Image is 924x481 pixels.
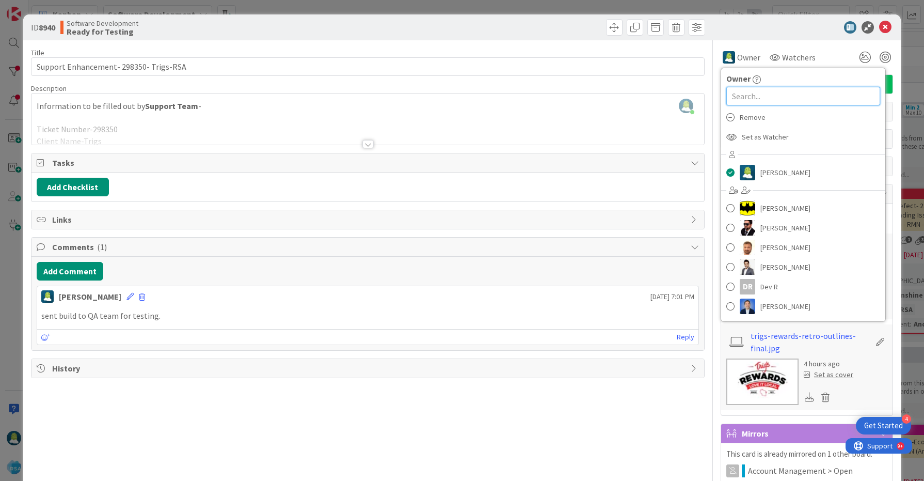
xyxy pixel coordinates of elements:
[721,238,885,257] a: AS[PERSON_NAME]
[721,277,885,297] a: DRDev R
[31,48,44,57] label: Title
[742,427,874,440] span: Mirrors
[31,21,55,34] span: ID
[726,87,880,105] input: Search...
[760,240,810,255] span: [PERSON_NAME]
[723,51,735,64] img: RD
[650,291,694,302] span: [DATE] 7:01 PM
[737,51,760,64] span: Owner
[760,279,778,294] span: Dev R
[721,257,885,277] a: BR[PERSON_NAME]
[760,259,810,275] span: [PERSON_NAME]
[677,331,694,344] a: Reply
[41,310,695,322] p: sent build to QA team for testing.
[67,19,138,27] span: Software Development
[22,2,47,14] span: Support
[740,200,755,216] img: AC
[760,200,810,216] span: [PERSON_NAME]
[52,362,686,375] span: History
[804,369,853,380] div: Set as cover
[726,72,751,85] span: Owner
[59,290,121,303] div: [PERSON_NAME]
[740,299,755,314] img: DP
[740,110,766,125] span: Remove
[742,129,789,145] span: Set as Watcher
[41,290,54,303] img: RD
[721,316,885,336] a: JK[PERSON_NAME]
[740,259,755,275] img: BR
[721,297,885,316] a: DP[PERSON_NAME]
[97,242,107,252] span: ( 1 )
[740,220,755,236] img: AC
[52,4,57,12] div: 9+
[726,448,887,460] p: This card is already mirrored on 1 other board.
[804,359,853,369] div: 4 hours ago
[751,330,870,354] a: trigs-rewards-retro-outlines-final.jpg
[902,414,911,424] div: 4
[721,198,885,218] a: AC[PERSON_NAME]
[39,22,55,33] b: 8940
[804,391,815,404] div: Download
[37,100,699,112] p: Information to be filled out by -
[760,220,810,236] span: [PERSON_NAME]
[740,240,755,255] img: AS
[52,157,686,169] span: Tasks
[145,101,198,111] strong: Support Team
[864,421,903,431] div: Get Started
[760,299,810,314] span: [PERSON_NAME]
[782,51,816,64] span: Watchers
[748,464,853,477] span: Account Management > Open
[67,27,138,36] b: Ready for Testing
[721,163,885,182] a: RD[PERSON_NAME]
[760,165,810,180] span: [PERSON_NAME]
[31,84,67,93] span: Description
[721,218,885,238] a: AC[PERSON_NAME]
[31,57,705,76] input: type card name here...
[740,279,755,294] div: DR
[52,213,686,226] span: Links
[679,99,693,113] img: 9GAUrBiqBQjGU3wh2YkzPMiYBAFwkOGi.jpeg
[37,178,109,196] button: Add Checklist
[52,241,686,253] span: Comments
[740,165,755,180] img: RD
[37,262,103,281] button: Add Comment
[856,417,911,435] div: Open Get Started checklist, remaining modules: 4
